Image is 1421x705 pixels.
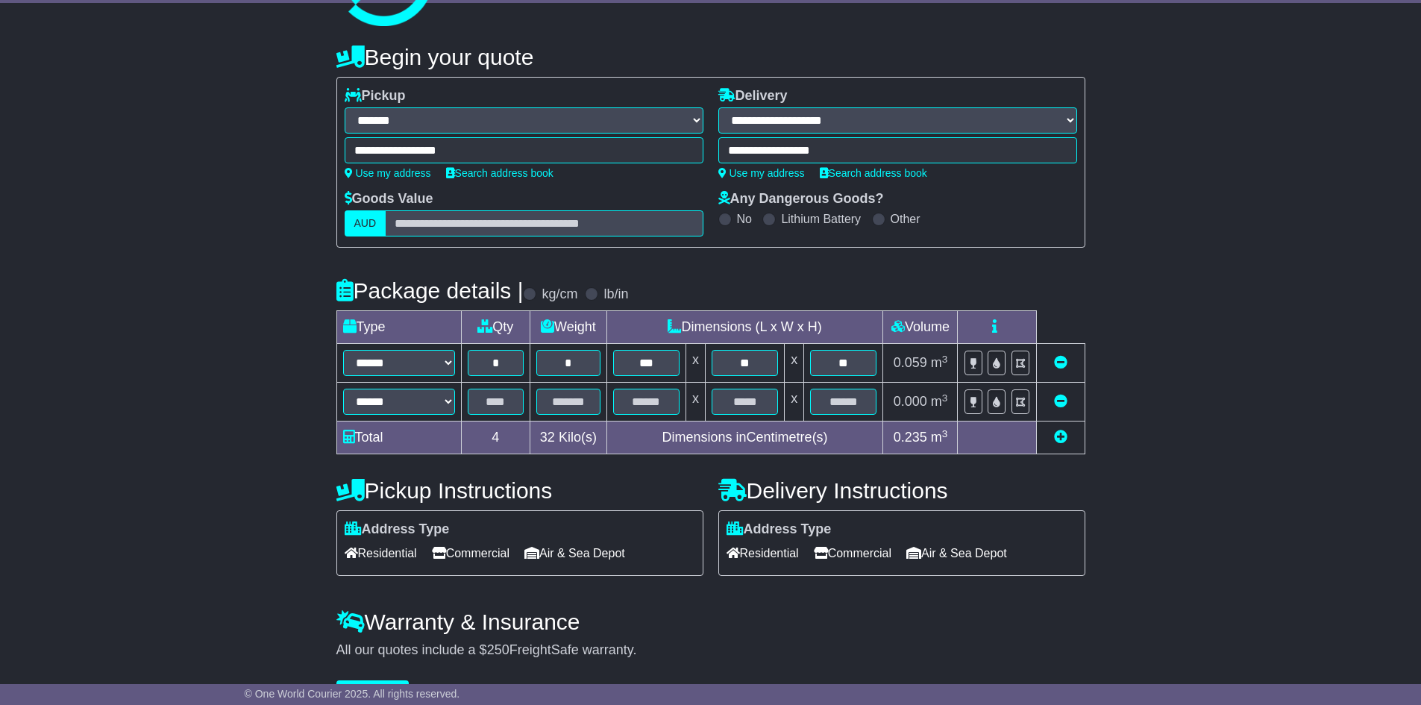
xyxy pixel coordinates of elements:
sup: 3 [942,428,948,439]
td: x [785,383,804,422]
span: Air & Sea Depot [906,542,1007,565]
span: Commercial [432,542,509,565]
td: Kilo(s) [530,422,607,454]
span: 0.235 [894,430,927,445]
h4: Begin your quote [336,45,1085,69]
td: Volume [883,311,958,344]
label: Address Type [345,521,450,538]
td: 4 [461,422,530,454]
td: Type [336,311,461,344]
label: Address Type [727,521,832,538]
span: 0.000 [894,394,927,409]
td: x [686,344,705,383]
td: x [785,344,804,383]
span: 0.059 [894,355,927,370]
a: Use my address [345,167,431,179]
label: No [737,212,752,226]
span: 32 [540,430,555,445]
span: m [931,394,948,409]
label: kg/cm [542,286,577,303]
h4: Warranty & Insurance [336,610,1085,634]
td: Weight [530,311,607,344]
label: Any Dangerous Goods? [718,191,884,207]
div: All our quotes include a $ FreightSafe warranty. [336,642,1085,659]
label: Lithium Battery [781,212,861,226]
a: Remove this item [1054,394,1067,409]
label: lb/in [603,286,628,303]
a: Search address book [446,167,553,179]
h4: Pickup Instructions [336,478,703,503]
span: m [931,430,948,445]
a: Use my address [718,167,805,179]
span: Commercial [814,542,891,565]
span: Air & Sea Depot [524,542,625,565]
span: © One World Courier 2025. All rights reserved. [245,688,460,700]
a: Add new item [1054,430,1067,445]
label: Goods Value [345,191,433,207]
span: Residential [345,542,417,565]
td: Dimensions in Centimetre(s) [606,422,883,454]
span: 250 [487,642,509,657]
a: Search address book [820,167,927,179]
label: Pickup [345,88,406,104]
sup: 3 [942,354,948,365]
td: Dimensions (L x W x H) [606,311,883,344]
label: Other [891,212,920,226]
td: x [686,383,705,422]
label: Delivery [718,88,788,104]
a: Remove this item [1054,355,1067,370]
span: m [931,355,948,370]
h4: Delivery Instructions [718,478,1085,503]
td: Qty [461,311,530,344]
td: Total [336,422,461,454]
sup: 3 [942,392,948,404]
span: Residential [727,542,799,565]
label: AUD [345,210,386,236]
h4: Package details | [336,278,524,303]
